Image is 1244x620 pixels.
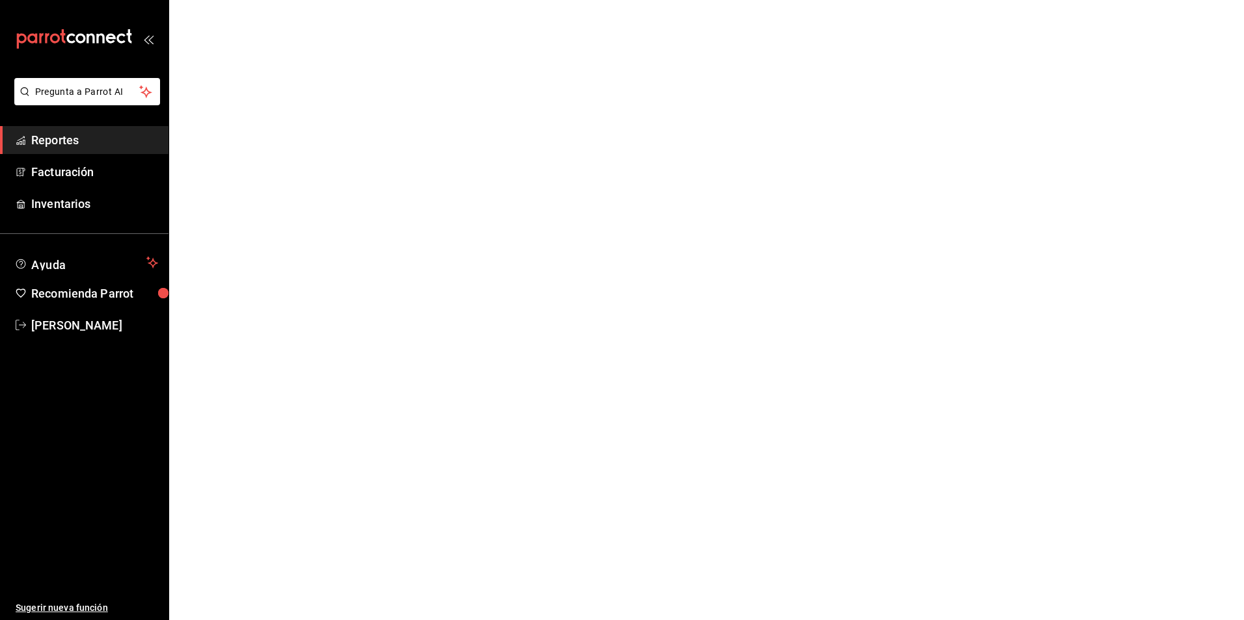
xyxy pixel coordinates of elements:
[31,285,158,302] span: Recomienda Parrot
[31,195,158,213] span: Inventarios
[31,316,158,334] span: [PERSON_NAME]
[31,255,141,270] span: Ayuda
[35,85,140,99] span: Pregunta a Parrot AI
[16,601,158,615] span: Sugerir nueva función
[14,78,160,105] button: Pregunta a Parrot AI
[143,34,154,44] button: open_drawer_menu
[31,163,158,181] span: Facturación
[9,94,160,108] a: Pregunta a Parrot AI
[31,131,158,149] span: Reportes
